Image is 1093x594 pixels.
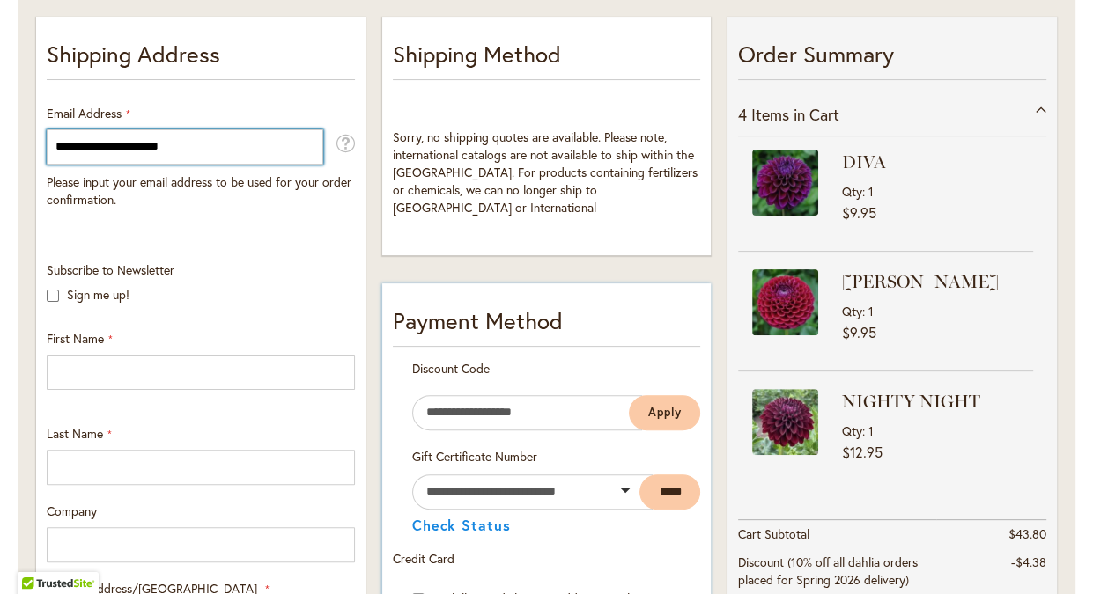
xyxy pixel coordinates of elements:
span: Apply [648,405,682,420]
p: Shipping Address [47,38,355,80]
strong: NIGHTY NIGHT [842,389,1029,414]
span: Last Name [47,425,103,442]
span: $43.80 [1008,525,1046,542]
span: 1 [868,422,874,439]
span: 4 [738,104,747,125]
iframe: Launch Accessibility Center [13,532,63,581]
span: Qty [842,422,862,439]
span: Gift Certificate Number [412,448,537,465]
span: $9.95 [842,203,876,222]
th: Cart Subtotal [738,519,936,548]
span: Qty [842,183,862,200]
span: Discount (10% off all dahlia orders placed for Spring 2026 delivery) [738,554,918,588]
button: Apply [629,395,701,430]
strong: [PERSON_NAME] [842,269,1029,294]
span: Qty [842,303,862,319]
span: Email Address [47,105,122,121]
span: First Name [47,330,104,347]
img: IVANETTI [752,269,818,335]
span: Items in Cart [751,104,839,125]
span: $12.95 [842,443,883,461]
div: Payment Method [393,304,701,347]
span: Sorry, no shipping quotes are available. Please note, international catalogs are not available to... [393,128,698,216]
label: Sign me up! [67,286,129,303]
strong: DIVA [842,150,1029,174]
img: DIVA [752,150,818,216]
span: Please input your email address to be used for your order confirmation. [47,173,351,208]
span: Credit Card [393,550,454,567]
span: Discount Code [412,360,490,377]
span: 1 [868,183,874,200]
p: Order Summary [738,38,1046,80]
p: Shipping Method [393,38,701,80]
button: Check Status [412,518,512,532]
span: Company [47,502,97,519]
img: NIGHTY NIGHT [752,389,818,455]
span: Subscribe to Newsletter [47,261,174,278]
span: $9.95 [842,323,876,341]
span: 1 [868,303,874,319]
span: -$4.38 [1011,554,1046,570]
